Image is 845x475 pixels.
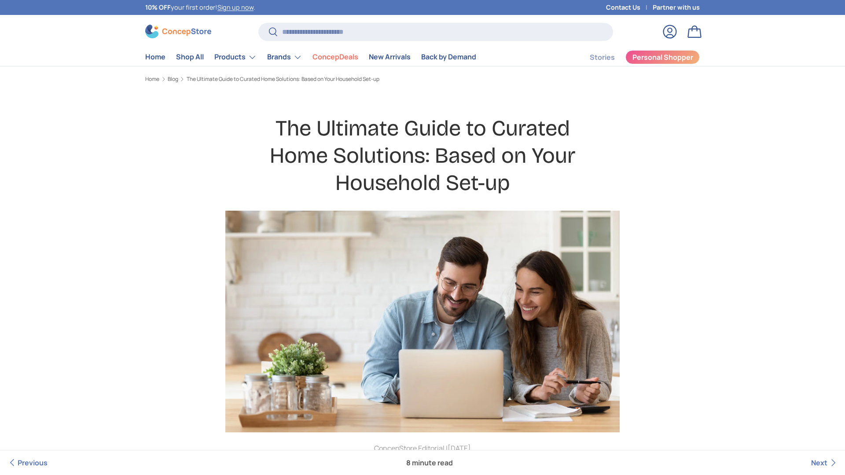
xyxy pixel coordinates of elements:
nav: Breadcrumbs [145,75,700,83]
strong: 10% OFF [145,3,171,11]
span: Previous [18,458,48,468]
p: your first order! . [145,3,255,12]
nav: Secondary [569,48,700,66]
summary: Brands [262,48,307,66]
a: Partner with us [653,3,700,12]
summary: Products [209,48,262,66]
a: Contact Us [606,3,653,12]
a: The Ultimate Guide to Curated Home Solutions: Based on Your Household Set-up [187,77,379,82]
a: Products [214,48,257,66]
nav: Primary [145,48,476,66]
h1: The Ultimate Guide to Curated Home Solutions: Based on Your Household Set-up [253,115,591,197]
a: Next [811,450,838,475]
a: New Arrivals [369,48,411,66]
a: Brands [267,48,302,66]
a: Blog [168,77,178,82]
p: ConcepStore Editorial | [253,443,591,453]
span: 8 minute read [399,450,460,475]
a: ConcepDeals [312,48,358,66]
a: Stories [590,49,615,66]
img: couple-planning-something-concepstore-eguide [225,211,620,432]
a: Home [145,48,165,66]
a: Back by Demand [421,48,476,66]
a: Previous [7,450,48,475]
span: Next [811,458,827,468]
a: Sign up now [217,3,253,11]
img: ConcepStore [145,25,211,38]
span: Personal Shopper [632,54,693,61]
a: Shop All [176,48,204,66]
time: [DATE] [448,443,471,453]
a: Personal Shopper [625,50,700,64]
a: Home [145,77,159,82]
